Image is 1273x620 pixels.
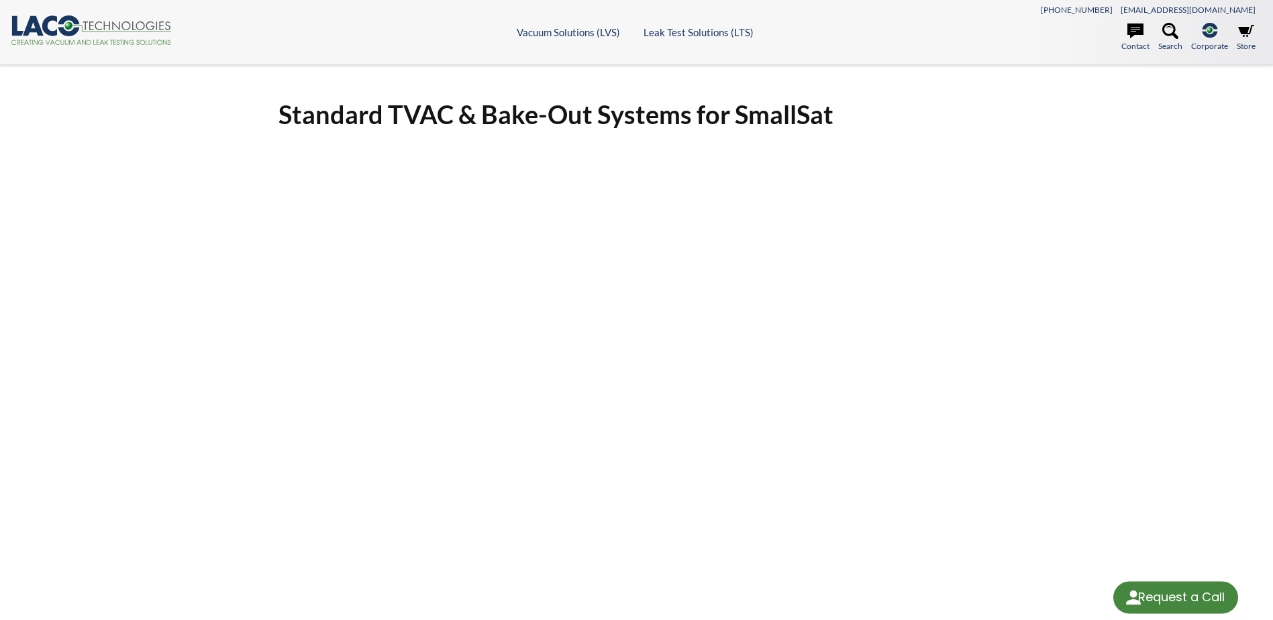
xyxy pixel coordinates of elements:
a: Leak Test Solutions (LTS) [644,26,754,38]
a: Contact [1121,23,1150,52]
a: Store [1237,23,1256,52]
span: Corporate [1191,40,1228,52]
div: Request a Call [1113,582,1238,614]
a: [EMAIL_ADDRESS][DOMAIN_NAME] [1121,5,1256,15]
a: Vacuum Solutions (LVS) [517,26,620,38]
div: Request a Call [1138,582,1225,613]
h1: Standard TVAC & Bake-Out Systems for SmallSat [278,98,994,131]
a: Search [1158,23,1182,52]
img: round button [1123,587,1144,609]
a: [PHONE_NUMBER] [1041,5,1113,15]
